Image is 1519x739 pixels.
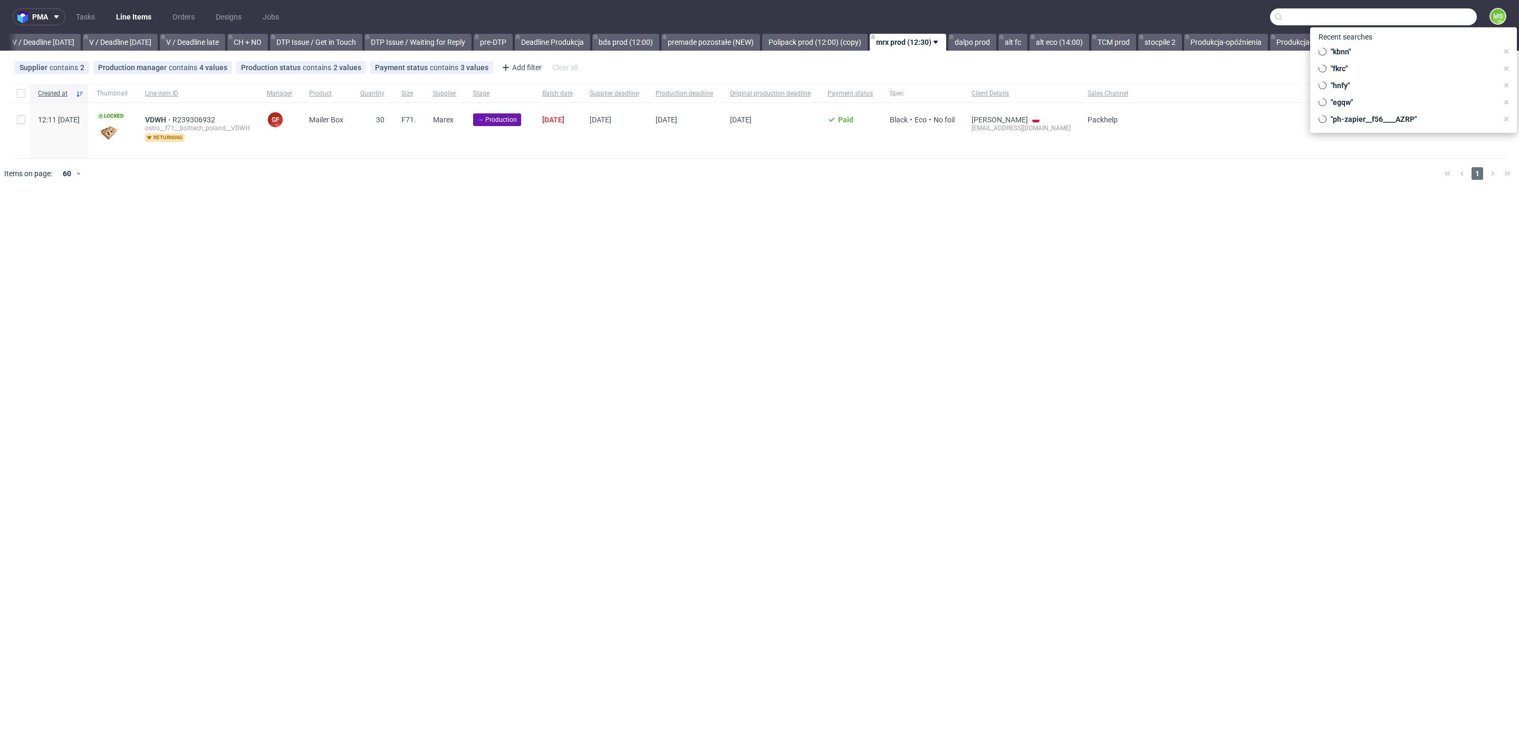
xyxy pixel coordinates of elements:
span: Packhelp [1088,116,1118,124]
span: Production manager [98,63,169,72]
span: Black [890,116,908,124]
button: pma [13,8,65,25]
span: Batch date [542,89,573,98]
a: V / Deadline late [160,34,225,51]
a: Line Items [110,8,158,25]
a: V / Deadline [DATE] [6,34,81,51]
span: "ph-zapier__f56____AZRP" [1326,114,1498,124]
a: TCM prod [1091,34,1136,51]
div: 2 values [333,63,361,72]
span: Quantity [360,89,384,98]
div: Add filter [497,59,544,76]
span: pma [32,13,48,21]
div: 3 values [460,63,488,72]
a: mrx prod (12:30) [870,34,946,51]
span: Items on page: [4,168,52,179]
span: Supplier [433,89,456,98]
span: "hnfy" [1326,80,1498,91]
a: CH + NO [227,34,268,51]
div: 60 [56,166,75,181]
span: Payment status [828,89,873,98]
a: VDWH [145,116,172,124]
span: • [908,116,915,124]
a: Produkcja-opóźnienia [1184,34,1268,51]
span: Client Details [972,89,1071,98]
div: 4 values [199,63,227,72]
span: • [927,116,934,124]
img: version_two_editor_design [97,126,122,140]
a: V / Deadline [DATE] [83,34,158,51]
a: Deadline Produkcja [515,34,590,51]
a: Produkcja-opóźnienia (copy) [1270,34,1377,51]
span: 30 [376,116,384,124]
a: bds prod (12:00) [592,34,659,51]
span: Marex [433,116,454,124]
span: → Production [477,115,517,124]
a: Orders [166,8,201,25]
a: Polipack prod (12:00) (copy) [762,34,868,51]
span: Production deadline [656,89,713,98]
span: Locked [97,112,126,120]
span: contains [303,63,333,72]
span: Stage [473,89,525,98]
span: Manager [267,89,292,98]
a: alt fc [998,34,1027,51]
span: Mailer Box [309,116,343,124]
span: No foil [934,116,955,124]
span: returning [145,133,185,142]
span: Payment status [375,63,430,72]
a: Jobs [256,8,285,25]
a: DTP Issue / Waiting for Reply [364,34,472,51]
span: Created at [38,89,71,98]
a: alt eco (14:00) [1030,34,1089,51]
span: Supplier [20,63,50,72]
span: "kbnn" [1326,46,1498,57]
span: Original production deadline [730,89,811,98]
span: 1 [1472,167,1483,180]
span: "egqw" [1326,97,1498,108]
span: Eco [915,116,927,124]
a: DTP Issue / Get in Touch [270,34,362,51]
a: Designs [209,8,248,25]
a: dalpo prod [948,34,996,51]
a: Tasks [70,8,101,25]
span: Production status [241,63,303,72]
a: stocpile 2 [1138,34,1182,51]
span: [DATE] [730,116,752,124]
span: [DATE] [590,116,611,124]
span: Spec [890,89,955,98]
div: [EMAIL_ADDRESS][DOMAIN_NAME] [972,124,1071,132]
span: Product [309,89,343,98]
span: [DATE] [542,116,564,124]
span: contains [430,63,460,72]
img: logo [17,11,32,23]
figcaption: MS [1491,9,1505,24]
div: ostro__f71__bolttech_poland__VDWH [145,124,250,132]
a: R239306932 [172,116,217,124]
span: Recent searches [1314,28,1377,45]
span: contains [50,63,80,72]
span: F71. [401,116,416,124]
span: contains [169,63,199,72]
a: pre-DTP [474,34,513,51]
span: Paid [838,116,853,124]
div: 2 [80,63,84,72]
span: [DATE] [656,116,677,124]
span: Sales Channel [1088,89,1128,98]
span: Line item ID [145,89,250,98]
span: "fkrc" [1326,63,1498,74]
span: Thumbnail [97,89,128,98]
span: Size [401,89,416,98]
a: premade pozostałe (NEW) [661,34,760,51]
span: Supplier deadline [590,89,639,98]
figcaption: GF [268,112,283,127]
a: [PERSON_NAME] [972,116,1028,124]
span: 12:11 [DATE] [38,116,80,124]
div: Clear all [550,60,580,75]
